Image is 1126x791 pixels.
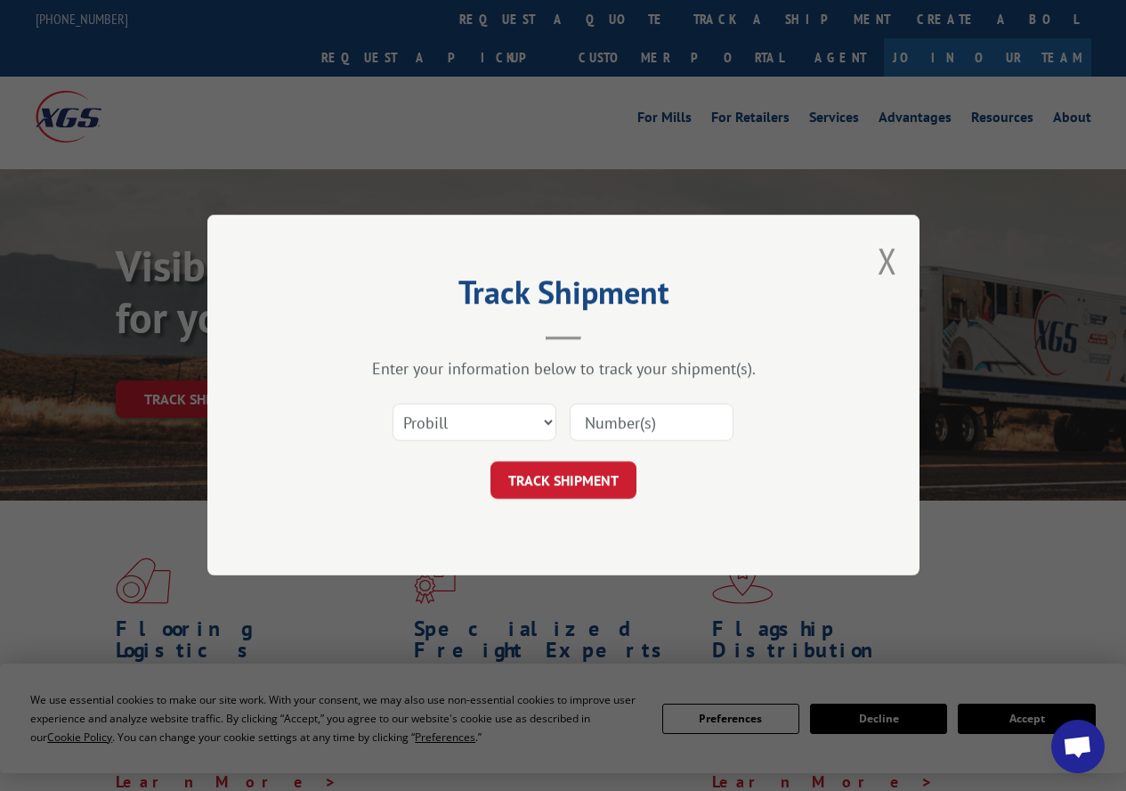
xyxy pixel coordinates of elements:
div: Open chat [1051,720,1105,773]
h2: Track Shipment [296,280,830,314]
button: Close modal [878,237,897,284]
input: Number(s) [570,404,733,442]
div: Enter your information below to track your shipment(s). [296,359,830,379]
button: TRACK SHIPMENT [490,462,636,500]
